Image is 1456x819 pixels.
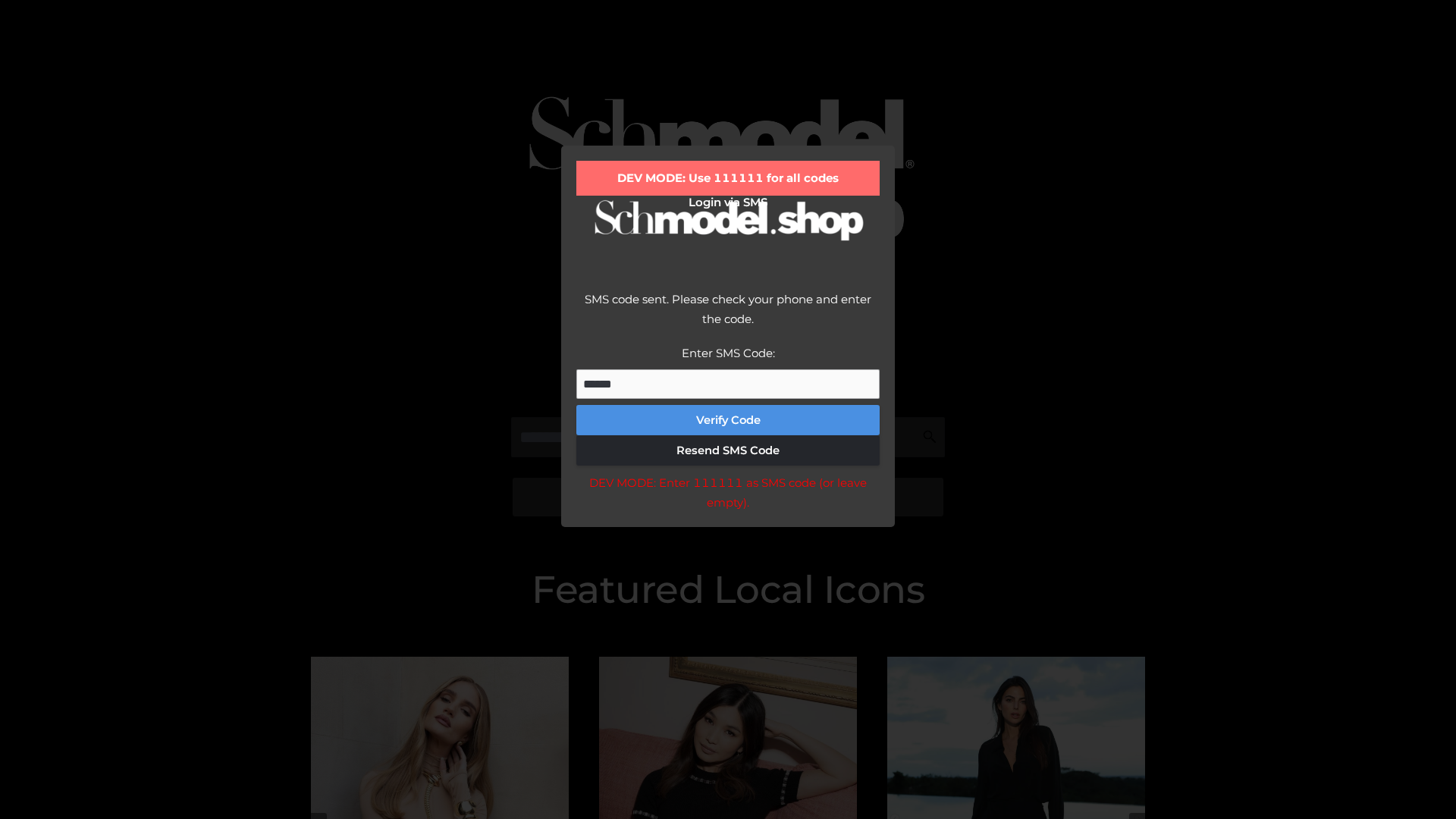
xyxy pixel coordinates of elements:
[576,290,880,344] div: SMS code sent. Please check your phone and enter the code.
[576,435,880,466] button: Resend SMS Code
[576,161,880,196] div: DEV MODE: Use 111111 for all codes
[576,473,880,512] div: DEV MODE: Enter 111111 as SMS code (or leave empty).
[682,346,775,360] label: Enter SMS Code:
[576,405,880,435] button: Verify Code
[576,196,880,209] h2: Login via SMS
